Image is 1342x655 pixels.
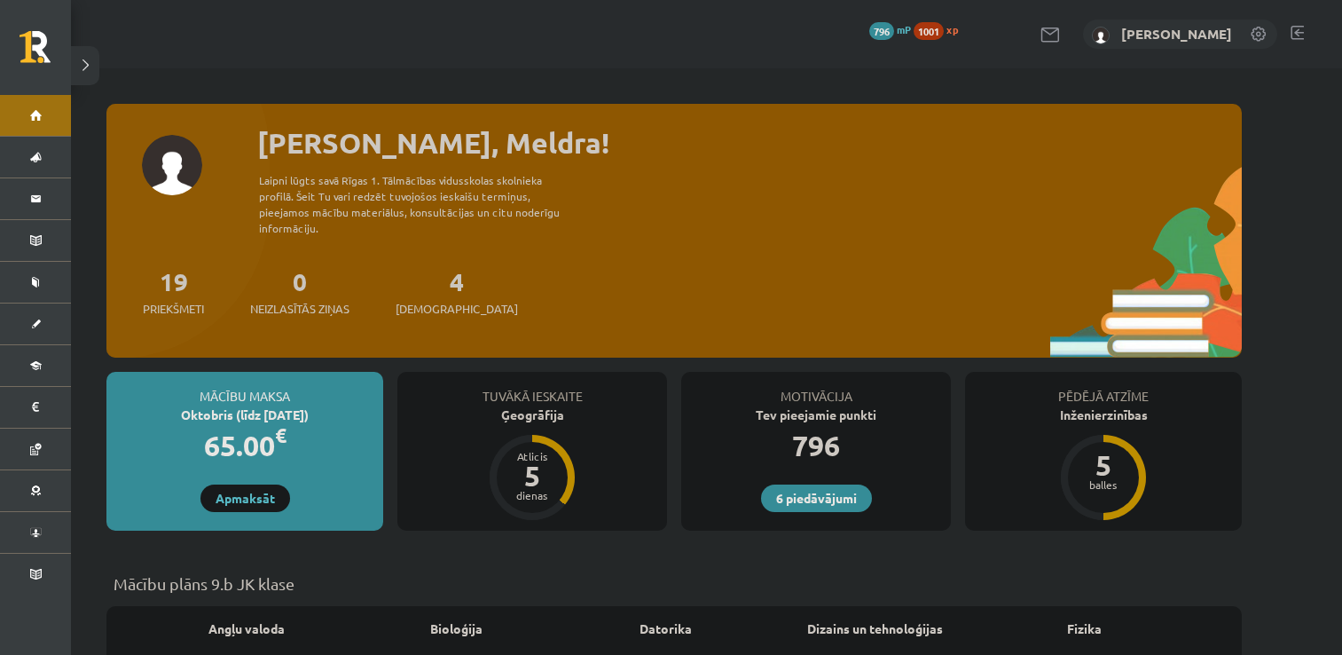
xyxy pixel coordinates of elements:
[965,406,1242,424] div: Inženierzinības
[681,372,951,406] div: Motivācija
[1067,619,1102,638] a: Fizika
[200,485,290,512] a: Apmaksāt
[965,406,1242,523] a: Inženierzinības 5 balles
[946,22,958,36] span: xp
[257,122,1242,164] div: [PERSON_NAME], Meldra!
[250,265,349,318] a: 0Neizlasītās ziņas
[106,372,383,406] div: Mācību maksa
[869,22,894,40] span: 796
[396,300,518,318] span: [DEMOGRAPHIC_DATA]
[396,265,518,318] a: 4[DEMOGRAPHIC_DATA]
[106,424,383,467] div: 65.00
[114,572,1235,596] p: Mācību plāns 9.b JK klase
[914,22,967,36] a: 1001 xp
[208,619,285,638] a: Angļu valoda
[761,485,872,512] a: 6 piedāvājumi
[259,172,591,236] div: Laipni lūgts savā Rīgas 1. Tālmācības vidusskolas skolnieka profilā. Šeit Tu vari redzēt tuvojošo...
[869,22,911,36] a: 796 mP
[1077,479,1130,490] div: balles
[914,22,944,40] span: 1001
[1092,27,1110,44] img: Meldra Mežvagare
[275,422,286,448] span: €
[506,462,559,490] div: 5
[397,406,667,523] a: Ģeogrāfija Atlicis 5 dienas
[807,619,943,638] a: Dizains un tehnoloģijas
[430,619,483,638] a: Bioloģija
[506,490,559,501] div: dienas
[506,451,559,462] div: Atlicis
[397,406,667,424] div: Ģeogrāfija
[640,619,692,638] a: Datorika
[106,406,383,424] div: Oktobris (līdz [DATE])
[965,372,1242,406] div: Pēdējā atzīme
[1077,451,1130,479] div: 5
[143,265,204,318] a: 19Priekšmeti
[681,406,951,424] div: Tev pieejamie punkti
[897,22,911,36] span: mP
[20,31,71,75] a: Rīgas 1. Tālmācības vidusskola
[1121,25,1232,43] a: [PERSON_NAME]
[250,300,349,318] span: Neizlasītās ziņas
[143,300,204,318] span: Priekšmeti
[397,372,667,406] div: Tuvākā ieskaite
[681,424,951,467] div: 796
